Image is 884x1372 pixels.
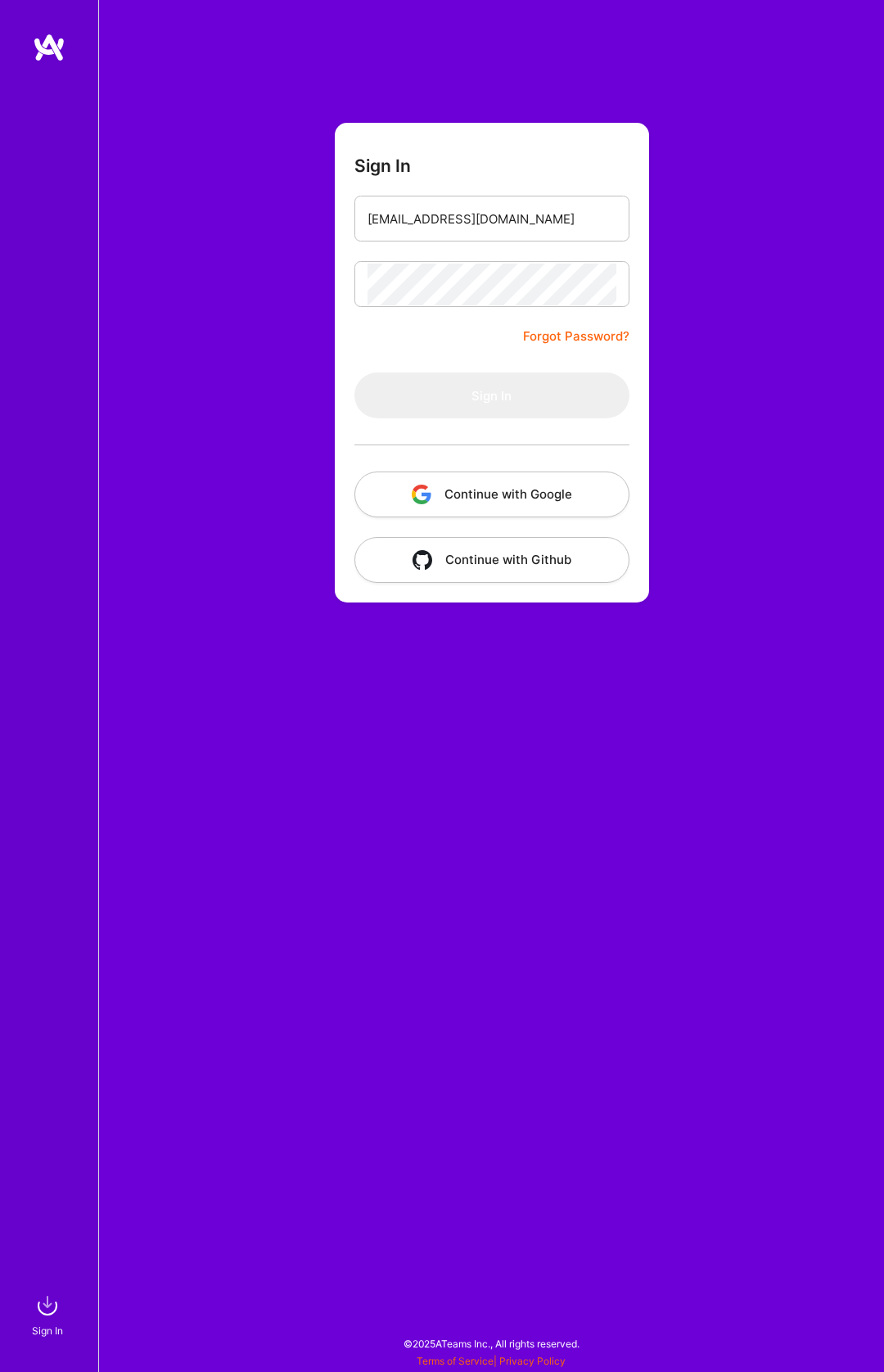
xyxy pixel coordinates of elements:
[354,156,411,176] h3: Sign In
[499,1355,566,1367] a: Privacy Policy
[34,1289,64,1339] a: sign inSign In
[412,485,431,504] img: icon
[368,198,616,240] input: Email...
[413,550,432,570] img: icon
[354,472,629,517] button: Continue with Google
[354,537,629,583] button: Continue with Github
[523,327,629,346] a: Forgot Password?
[354,372,629,418] button: Sign In
[417,1355,494,1367] a: Terms of Service
[32,1322,63,1339] div: Sign In
[417,1355,566,1367] span: |
[31,1289,64,1322] img: sign in
[98,1323,884,1364] div: © 2025 ATeams Inc., All rights reserved.
[33,33,65,62] img: logo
